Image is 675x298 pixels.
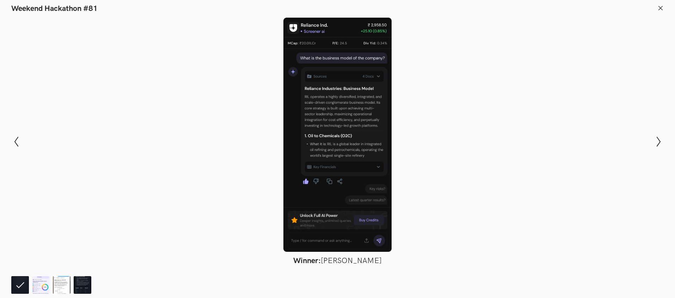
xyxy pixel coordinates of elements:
strong: Winner: [293,256,321,266]
img: screener_AI.jpg [53,276,70,294]
h1: Weekend Hackathon #81 [11,4,98,13]
figcaption: [PERSON_NAME] [126,256,549,266]
img: Screener_AI.png [74,276,91,294]
img: Screnner_AI.png [32,276,50,294]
